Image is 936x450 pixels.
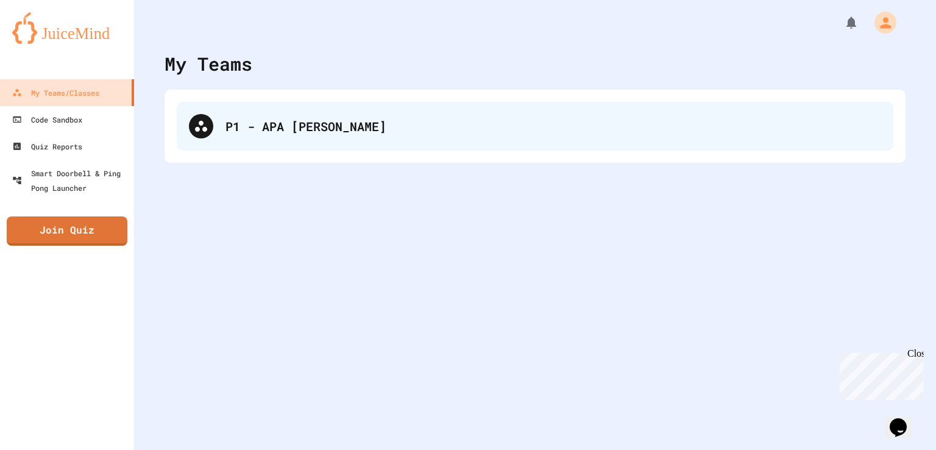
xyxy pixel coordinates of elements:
iframe: chat widget [885,401,924,438]
div: My Notifications [821,12,862,33]
div: P1 - APA [PERSON_NAME] [225,117,881,135]
div: Code Sandbox [12,112,82,127]
div: Smart Doorbell & Ping Pong Launcher [12,166,129,195]
div: My Teams [165,50,252,77]
div: My Teams/Classes [12,85,99,100]
iframe: chat widget [835,348,924,400]
div: Chat with us now!Close [5,5,84,77]
div: Quiz Reports [12,139,82,154]
div: P1 - APA [PERSON_NAME] [177,102,893,151]
div: My Account [862,9,899,37]
img: logo-orange.svg [12,12,122,44]
a: Join Quiz [7,216,127,246]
